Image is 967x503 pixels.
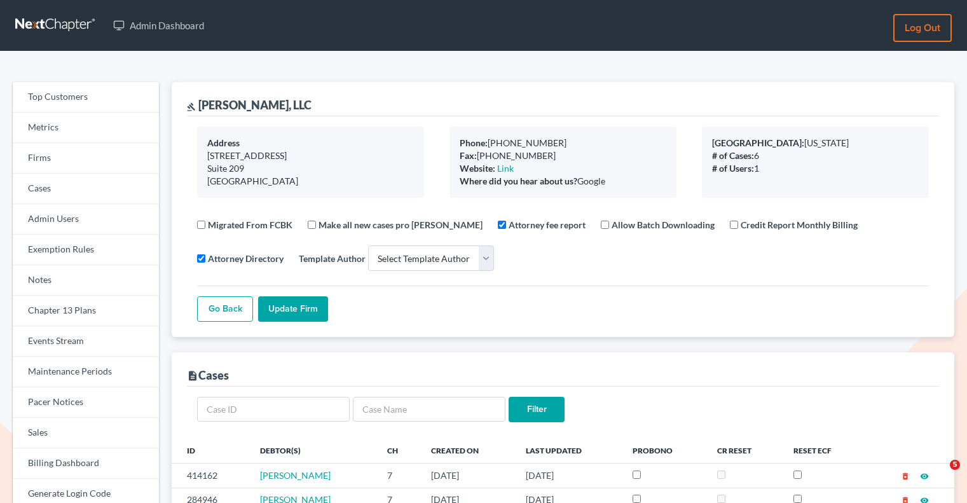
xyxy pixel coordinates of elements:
[13,326,159,357] a: Events Stream
[509,397,565,422] input: Filter
[516,464,622,488] td: [DATE]
[207,175,414,188] div: [GEOGRAPHIC_DATA]
[187,102,196,111] i: gavel
[712,149,919,162] div: 6
[13,387,159,418] a: Pacer Notices
[712,162,919,175] div: 1
[13,82,159,113] a: Top Customers
[13,113,159,143] a: Metrics
[260,470,331,481] a: [PERSON_NAME]
[712,137,919,149] div: [US_STATE]
[460,176,577,186] b: Where did you hear about us?
[901,472,910,481] i: delete_forever
[421,438,516,463] th: Created On
[187,368,229,383] div: Cases
[207,162,414,175] div: Suite 209
[712,163,754,174] b: # of Users:
[187,97,312,113] div: [PERSON_NAME], LLC
[712,150,754,161] b: # of Cases:
[460,163,495,174] b: Website:
[707,438,783,463] th: CR Reset
[13,174,159,204] a: Cases
[13,143,159,174] a: Firms
[622,438,707,463] th: ProBono
[612,218,715,231] label: Allow Batch Downloading
[421,464,516,488] td: [DATE]
[783,438,865,463] th: Reset ECF
[460,137,666,149] div: [PHONE_NUMBER]
[950,460,960,470] span: 5
[893,14,952,42] a: Log out
[187,370,198,382] i: description
[172,438,250,463] th: ID
[13,204,159,235] a: Admin Users
[172,464,250,488] td: 414162
[197,397,350,422] input: Case ID
[13,357,159,387] a: Maintenance Periods
[509,218,586,231] label: Attorney fee report
[250,438,377,463] th: Debtor(s)
[13,418,159,448] a: Sales
[208,218,292,231] label: Migrated From FCBK
[516,438,622,463] th: Last Updated
[377,438,421,463] th: Ch
[920,472,929,481] i: visibility
[13,235,159,265] a: Exemption Rules
[299,252,366,265] label: Template Author
[460,175,666,188] div: Google
[13,448,159,479] a: Billing Dashboard
[460,149,666,162] div: [PHONE_NUMBER]
[901,470,910,481] a: delete_forever
[13,296,159,326] a: Chapter 13 Plans
[208,252,284,265] label: Attorney Directory
[712,137,804,148] b: [GEOGRAPHIC_DATA]:
[353,397,505,422] input: Case Name
[497,163,514,174] a: Link
[258,296,328,322] input: Update Firm
[920,470,929,481] a: visibility
[207,149,414,162] div: [STREET_ADDRESS]
[207,137,240,148] b: Address
[107,14,210,37] a: Admin Dashboard
[377,464,421,488] td: 7
[460,150,477,161] b: Fax:
[197,296,253,322] a: Go Back
[319,218,483,231] label: Make all new cases pro [PERSON_NAME]
[460,137,488,148] b: Phone:
[13,265,159,296] a: Notes
[741,218,858,231] label: Credit Report Monthly Billing
[924,460,954,490] iframe: Intercom live chat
